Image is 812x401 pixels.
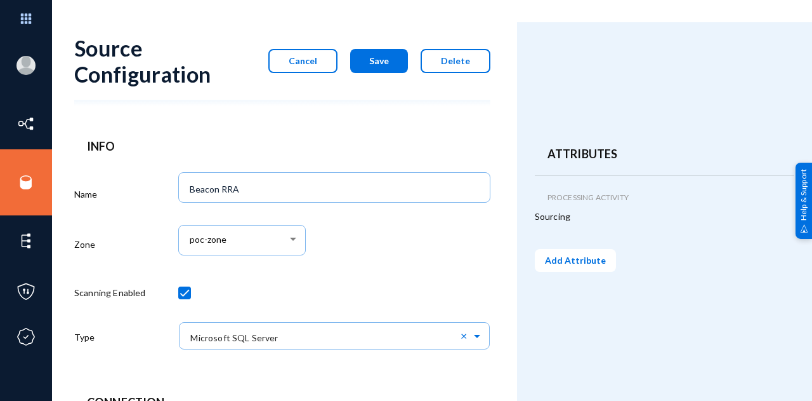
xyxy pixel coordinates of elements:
[268,49,337,73] button: Cancel
[800,224,808,233] img: help_support.svg
[16,327,36,346] img: icon-compliance.svg
[74,286,146,299] label: Scanning Enabled
[547,192,782,203] header: Processing Activity
[441,55,470,66] span: Delete
[350,49,408,73] button: Save
[74,238,96,251] label: Zone
[421,49,490,73] button: Delete
[87,138,478,155] header: Info
[190,234,226,245] span: poc-zone
[16,56,36,75] img: blank-profile-picture.png
[369,55,389,66] span: Save
[796,162,812,238] div: Help & Support
[74,35,224,87] div: Source Configuration
[16,282,36,301] img: icon-policies.svg
[16,231,36,250] img: icon-elements.svg
[289,55,317,66] span: Cancel
[74,187,98,201] label: Name
[535,210,570,225] span: Sourcing
[16,114,36,133] img: icon-inventory.svg
[7,5,45,32] img: app launcher
[74,330,95,344] label: Type
[547,146,782,163] header: Attributes
[16,173,36,192] img: icon-sources.svg
[535,249,616,272] button: Add Attribute
[461,330,471,341] span: Clear all
[545,255,606,266] span: Add Attribute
